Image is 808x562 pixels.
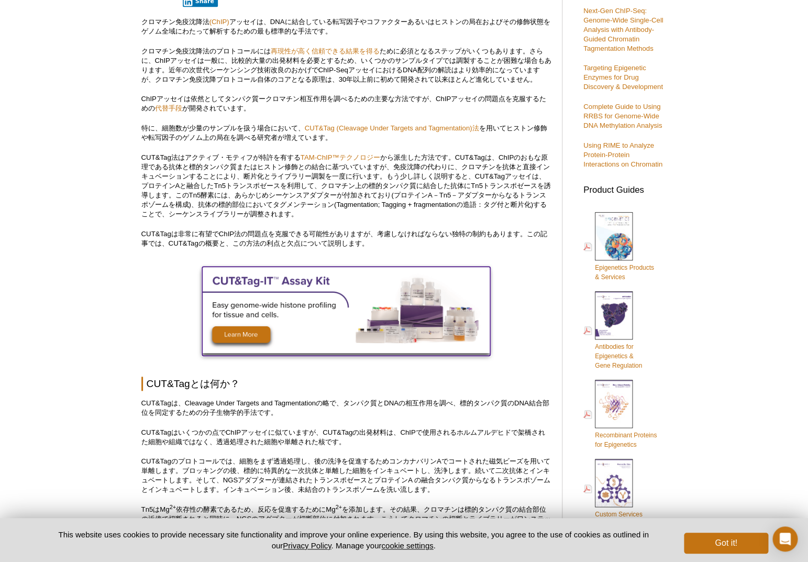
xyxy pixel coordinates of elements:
[301,153,380,161] a: TAM-ChIP™テクノロジー
[583,141,662,168] a: Using RIME to Analyze Protein-Protein Interactions on Chromatin
[209,18,229,26] a: (ChIP)
[141,47,551,84] p: クロマチン免疫沈降法のプロトコールには ために必須となるステップがいくつもあります。さらに、ChIPアッセイは一般に、比較的大量の出発材料を必要とするため、いくつかのサンプルタイプでは調製するこ...
[271,47,380,55] a: 再現性が高く信頼できる結果を得る
[595,380,633,428] img: Rec_prots_140604_cover_web_70x200
[684,533,768,554] button: Got it!
[583,458,643,520] a: Custom Services
[595,459,633,507] img: Custom_Services_cover
[595,432,657,448] span: Recombinant Proteins for Epigenetics
[595,511,643,518] span: Custom Services
[141,399,551,417] p: CUT&Tagは、Cleavage Under Targets and Tagmentationの略で、タンパク質とDNAの相互作用を調べ、標的タンパク質のDNA結合部位を同定するための分子生物...
[772,526,798,552] div: Open Intercom Messenger
[595,291,633,339] img: Abs_epi_2015_cover_web_70x200
[381,541,433,550] button: cookie settings
[170,504,176,510] sup: 2+
[40,529,667,551] p: This website uses cookies to provide necessary site functionality and improve your online experie...
[141,229,551,248] p: CUT&Tagは非常に有望でChIP法の問題点を克服できる可能性がありますが、考慮しなければならない独特の制約もあります。この記事では、CUT&Tagの概要と、この方法の利点と欠点について説明します。
[335,504,342,510] sup: 2+
[583,64,663,91] a: Targeting Epigenetic Enzymes for Drug Discovery & Development
[141,153,551,219] p: CUT&Tag法はアクティブ・モティフが特許を有する から派生した方法です。CUT&Tagは、ChIPのおもな原理である抗体と標的タンパク質またはヒストン修飾との結合に基づいていますが、免疫沈降...
[141,94,551,113] p: ChIPアッセイは依然としてタンパク質ークロマチン相互作用を調べるための主要な方法ですが、ChIPアッセイの問題点を克服するための が開発されています。
[283,541,331,550] a: Privacy Policy
[583,180,667,195] h3: Product Guides
[305,124,479,132] a: CUT&Tag (Cleavage Under Targets and Tagmentation)法
[141,428,551,447] p: CUT&Tagはいくつかの点でChIPアッセイに似ていますが、CUT&Tagの出発材料は、ChIPで使用されるホルムアルデヒドで架橋された細胞や組織ではなく、透過処理された細胞や単離された核です。
[141,457,551,494] p: CUT&Tagのプロトコールでは、細胞をまず透過処理し、後の洗浄を促進するためコンカナバリンAでコートされた磁気ビーズを用いて単離します。ブロッキングの後、標的に特異的な一次抗体と単離した細胞を...
[583,290,642,371] a: Antibodies forEpigenetics &Gene Regulation
[583,211,654,283] a: Epigenetics Products& Services
[595,212,633,260] img: Epi_brochure_140604_cover_web_70x200
[141,17,551,36] p: クロマチン免疫沈降法 アッセイは、DNAに結合している転写因子やコファクターあるいはヒストンの局在およびその修飾状態をゲノム全域にわたって解析するための最も標準的な手法です。
[595,264,654,281] span: Epigenetics Products & Services
[141,124,551,142] p: 特に、細胞数が少量のサンプルを扱う場合において、 を用いてヒストン修飾や転写因子のゲノム上の局在を調べる研究者が増えています。
[155,104,182,112] a: 代替手段
[583,379,657,450] a: Recombinant Proteinsfor Epigenetics
[583,7,663,52] a: Next-Gen ChIP-Seq: Genome-Wide Single-Cell Analysis with Antibody-Guided Chromatin Tagmentation M...
[141,505,551,533] p: Tn5はMg 依存性の酵素であるため、反応を促進するためにMg を添加します。その結果、クロマチンは標的タンパク質の結合部位の近傍で切断されると同時に、NGSのアダプターが切断部位に付加されます...
[202,267,490,353] img: Optimized CUT&Tag-IT Assay Kit
[141,377,551,391] h2: CUT&Tagとは何か？
[595,343,642,369] span: Antibodies for Epigenetics & Gene Regulation
[583,103,662,129] a: Complete Guide to Using RRBS for Genome-Wide DNA Methylation Analysis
